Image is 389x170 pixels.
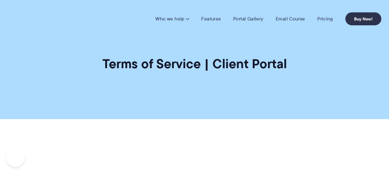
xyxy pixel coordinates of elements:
[317,16,333,22] a: Pricing
[345,12,381,25] a: Buy Now!
[102,56,287,72] h1: Terms of Service | Client Portal
[155,16,189,22] a: Who we help
[201,16,221,22] a: Features
[233,16,263,22] a: Portal Gallery
[6,148,25,167] iframe: Toggle Customer Support
[276,16,305,22] a: Email Course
